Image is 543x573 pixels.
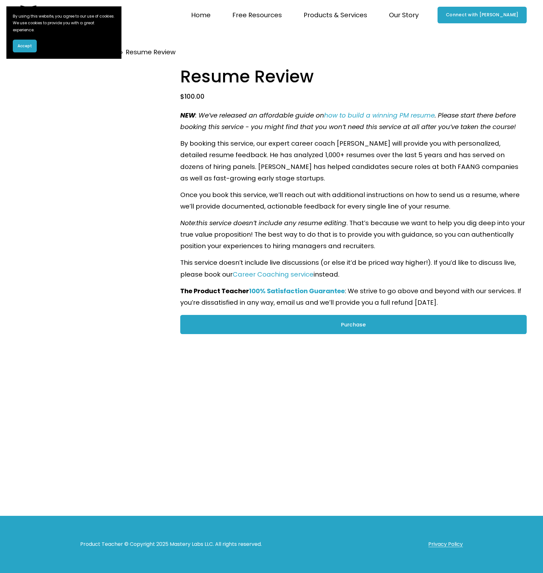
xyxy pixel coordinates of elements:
[180,138,527,184] p: By booking this service, our expert career coach [PERSON_NAME] will provide you with personalized...
[13,13,115,33] p: By using this website, you agree to our use of cookies. We use cookies to provide you with a grea...
[13,40,37,52] button: Accept
[233,270,314,279] a: Career Coaching service
[232,9,282,21] a: folder dropdown
[196,218,346,227] em: this service doesn’t include any resume editing
[6,6,121,59] section: Cookie banner
[304,9,367,21] span: Products & Services
[180,286,249,295] strong: The Product Teacher
[180,218,195,227] em: Note
[191,9,211,21] a: Home
[249,286,345,295] a: 100% Satisfaction Guarantee
[126,46,175,58] a: Resume Review
[438,7,527,23] a: Connect with [PERSON_NAME]
[16,98,169,302] div: Gallery
[180,92,527,101] div: $100.00
[180,189,527,212] p: Once you book this service, we’ll reach out with additional instructions on how to send us a resu...
[304,9,367,21] a: folder dropdown
[180,217,527,252] p: : . That’s because we want to help you dig deep into your true value proposition! The best way to...
[180,111,195,120] em: NEW
[180,65,527,88] h1: Resume Review
[389,9,419,21] span: Our Story
[180,315,527,334] button: Purchase
[195,111,324,120] em: : We’ve released an affordable guide on
[121,46,123,58] span: ›
[389,9,419,21] a: folder dropdown
[180,257,527,280] p: This service doesn’t include live discussions (or else it’d be priced way higher!). If you’d like...
[18,43,32,49] span: Accept
[80,540,332,549] p: Product Teacher © Copyright 2025 Mastery Labs LLC. All rights reserved.
[324,111,435,120] a: how to build a winning PM resume
[16,5,94,25] img: Product Teacher
[232,9,282,21] span: Free Resources
[180,285,527,308] p: : We strive to go above and beyond with our services. If you’re dissatisfied in any way, email us...
[341,321,366,329] span: Purchase
[428,540,463,549] a: Privacy Policy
